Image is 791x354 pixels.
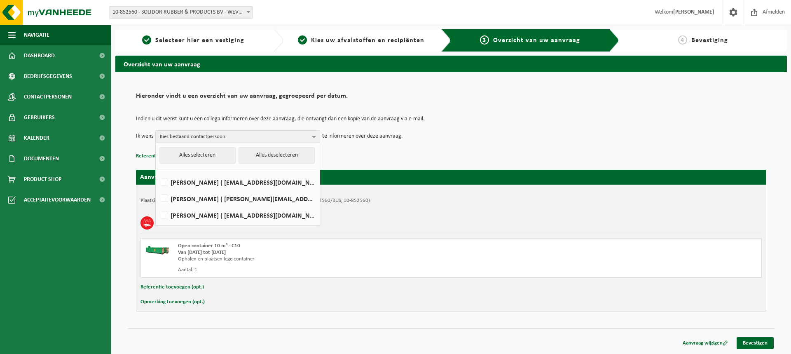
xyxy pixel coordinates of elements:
span: 3 [480,35,489,45]
span: Acceptatievoorwaarden [24,190,91,210]
span: 10-852560 - SOLIDOR RUBBER & PRODUCTS BV - WEVELGEM [109,7,253,18]
span: Kies uw afvalstoffen en recipiënten [311,37,424,44]
button: Alles deselecteren [239,147,315,164]
p: Indien u dit wenst kunt u een collega informeren over deze aanvraag, die ontvangt dan een kopie v... [136,116,766,122]
strong: Van [DATE] tot [DATE] [178,250,226,255]
img: HK-XC-10-GN-00.png [145,243,170,255]
span: Open container 10 m³ - C10 [178,243,240,249]
span: Bevestiging [691,37,728,44]
strong: Plaatsingsadres: [140,198,176,203]
button: Alles selecteren [159,147,236,164]
span: 2 [298,35,307,45]
span: 1 [142,35,151,45]
span: Navigatie [24,25,49,45]
span: Bedrijfsgegevens [24,66,72,87]
a: 2Kies uw afvalstoffen en recipiënten [288,35,435,45]
button: Referentie toevoegen (opt.) [140,282,204,293]
p: te informeren over deze aanvraag. [322,130,403,143]
span: Contactpersonen [24,87,72,107]
span: Product Shop [24,169,61,190]
span: Gebruikers [24,107,55,128]
span: Kalender [24,128,49,148]
strong: [PERSON_NAME] [673,9,714,15]
span: Selecteer hier een vestiging [155,37,244,44]
label: [PERSON_NAME] ( [PERSON_NAME][EMAIL_ADDRESS][DOMAIN_NAME] ) [159,192,316,205]
h2: Overzicht van uw aanvraag [115,56,787,72]
span: Documenten [24,148,59,169]
p: Ik wens [136,130,153,143]
button: Kies bestaand contactpersoon [155,130,320,143]
a: 1Selecteer hier een vestiging [119,35,267,45]
span: Kies bestaand contactpersoon [160,131,309,143]
a: Bevestigen [737,337,774,349]
button: Referentie toevoegen (opt.) [136,151,199,162]
span: 4 [678,35,687,45]
a: Aanvraag wijzigen [676,337,734,349]
label: [PERSON_NAME] ( [EMAIL_ADDRESS][DOMAIN_NAME] ) [159,209,316,221]
strong: Aanvraag voor [DATE] [140,174,202,181]
label: [PERSON_NAME] ( [EMAIL_ADDRESS][DOMAIN_NAME] ) [159,176,316,188]
div: Aantal: 1 [178,267,484,273]
div: Ophalen en plaatsen lege container [178,256,484,263]
span: 10-852560 - SOLIDOR RUBBER & PRODUCTS BV - WEVELGEM [109,6,253,19]
span: Dashboard [24,45,55,66]
h2: Hieronder vindt u een overzicht van uw aanvraag, gegroepeerd per datum. [136,93,766,104]
span: Overzicht van uw aanvraag [493,37,580,44]
button: Opmerking toevoegen (opt.) [140,297,205,307]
